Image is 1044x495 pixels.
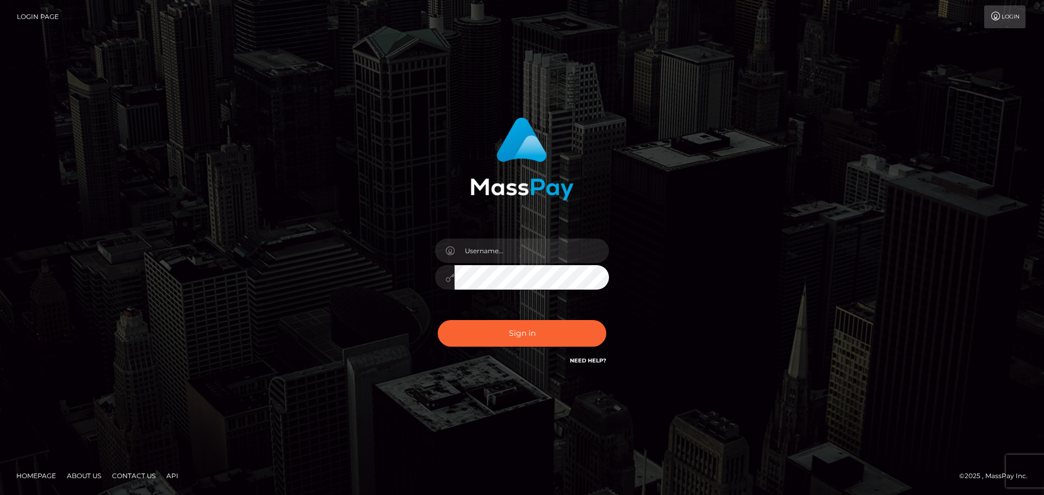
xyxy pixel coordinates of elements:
button: Sign in [438,320,606,347]
input: Username... [455,239,609,263]
a: Login Page [17,5,59,28]
a: Homepage [12,467,60,484]
a: API [162,467,183,484]
a: About Us [63,467,105,484]
div: © 2025 , MassPay Inc. [959,470,1036,482]
a: Need Help? [570,357,606,364]
img: MassPay Login [470,117,574,200]
a: Login [984,5,1026,28]
a: Contact Us [108,467,160,484]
